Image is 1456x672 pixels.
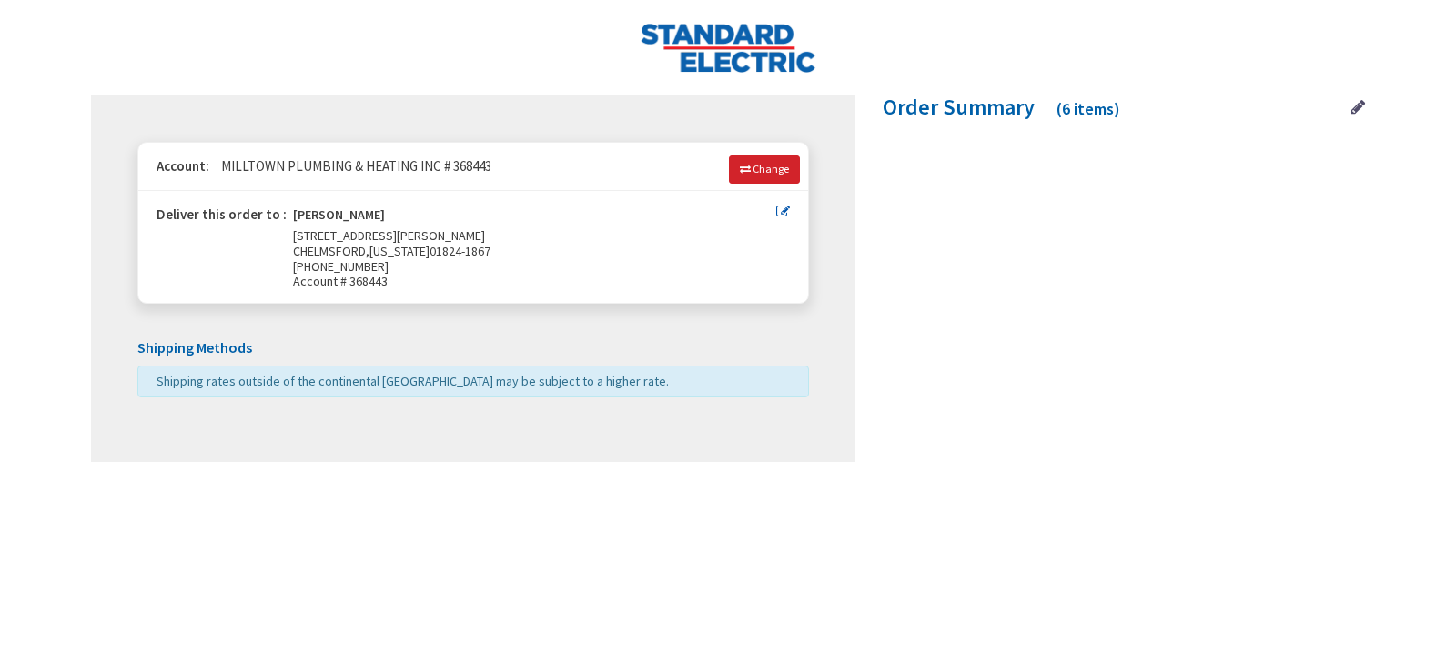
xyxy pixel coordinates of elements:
[137,340,809,356] h5: Shipping Methods
[753,162,789,176] span: Change
[157,157,209,175] strong: Account:
[430,243,490,259] span: 01824-1867
[729,155,800,183] a: Change
[212,157,491,175] span: MILLTOWN PLUMBING & HEATING INC # 368443
[293,274,776,289] span: Account # 368443
[293,207,385,228] strong: [PERSON_NAME]
[293,258,389,275] span: [PHONE_NUMBER]
[157,373,669,389] span: Shipping rates outside of the continental [GEOGRAPHIC_DATA] may be subject to a higher rate.
[157,206,287,223] strong: Deliver this order to :
[293,243,369,259] span: CHELMSFORD,
[1057,98,1120,119] span: (6 items)
[883,93,1035,121] span: Order Summary
[369,243,430,259] span: [US_STATE]
[640,23,817,73] img: Standard Electric
[293,227,485,244] span: [STREET_ADDRESS][PERSON_NAME]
